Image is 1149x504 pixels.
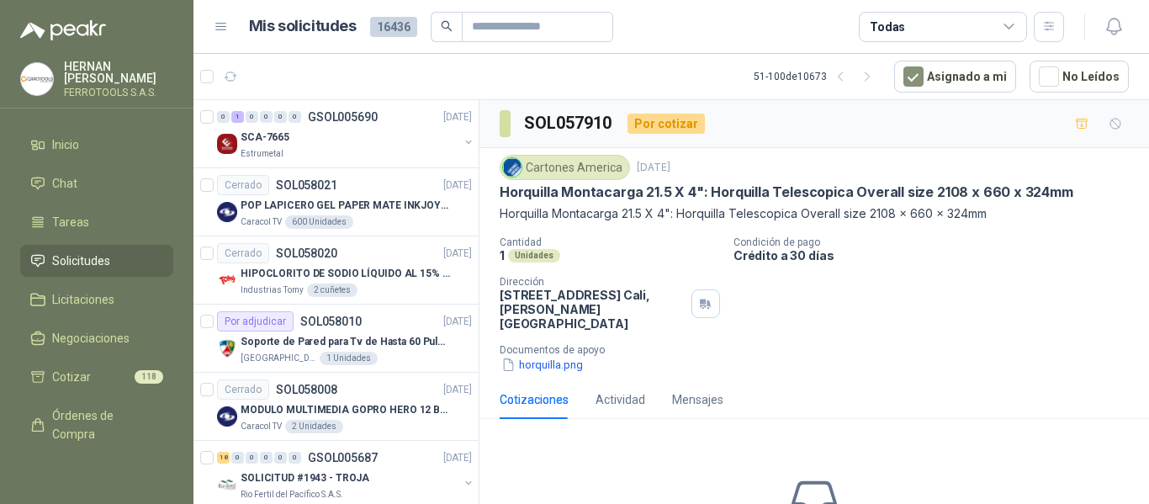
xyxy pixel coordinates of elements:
div: Por adjudicar [217,311,294,332]
div: 0 [246,111,258,123]
span: 16436 [370,17,417,37]
div: 600 Unidades [285,215,353,229]
span: Negociaciones [52,329,130,347]
p: SOL058020 [276,247,337,259]
div: Todas [870,18,905,36]
a: CerradoSOL058008[DATE] Company LogoMODULO MULTIMEDIA GOPRO HERO 12 BLACKCaracol TV2 Unidades [193,373,479,441]
p: Cantidad [500,236,720,248]
p: [GEOGRAPHIC_DATA][PERSON_NAME] [241,352,316,365]
p: Dirección [500,276,685,288]
img: Company Logo [21,63,53,95]
p: SOLICITUD #1943 - TROJA [241,470,369,486]
p: [DATE] [443,450,472,466]
div: Cerrado [217,243,269,263]
img: Company Logo [217,406,237,427]
div: Por cotizar [627,114,705,134]
span: search [441,20,453,32]
img: Company Logo [217,270,237,290]
img: Company Logo [503,158,522,177]
img: Company Logo [217,475,237,495]
p: Soporte de Pared para Tv de Hasta 60 Pulgadas con Brazo Articulado [241,334,450,350]
p: Estrumetal [241,147,283,161]
a: Por adjudicarSOL058010[DATE] Company LogoSoporte de Pared para Tv de Hasta 60 Pulgadas con Brazo ... [193,305,479,373]
a: Licitaciones [20,284,173,316]
p: [STREET_ADDRESS] Cali , [PERSON_NAME][GEOGRAPHIC_DATA] [500,288,685,331]
h1: Mis solicitudes [249,14,357,39]
div: 1 Unidades [320,352,378,365]
p: Horquilla Montacarga 21.5 X 4": Horquilla Telescopica Overall size 2108 x 660 x 324mm [500,204,1129,223]
p: Caracol TV [241,420,282,433]
span: Órdenes de Compra [52,406,157,443]
p: GSOL005690 [308,111,378,123]
img: Company Logo [217,202,237,222]
p: [DATE] [637,160,670,176]
div: 51 - 100 de 10673 [754,63,881,90]
div: 2 Unidades [285,420,343,433]
p: Industrias Tomy [241,284,304,297]
p: Rio Fertil del Pacífico S.A.S. [241,488,343,501]
a: Remisiones [20,457,173,489]
div: Cartones America [500,155,630,180]
button: horquilla.png [500,356,585,374]
img: Company Logo [217,338,237,358]
p: SOL058010 [300,316,362,327]
p: Caracol TV [241,215,282,229]
div: 18 [217,452,230,464]
div: 0 [217,111,230,123]
span: 118 [135,370,163,384]
p: SOL058021 [276,179,337,191]
a: 18 0 0 0 0 0 GSOL005687[DATE] Company LogoSOLICITUD #1943 - TROJARio Fertil del Pacífico S.A.S. [217,448,475,501]
p: SOL058008 [276,384,337,395]
div: Cotizaciones [500,390,569,409]
span: Cotizar [52,368,91,386]
a: Órdenes de Compra [20,400,173,450]
div: 0 [231,452,244,464]
p: Crédito a 30 días [733,248,1142,263]
div: Unidades [508,249,560,263]
p: 1 [500,248,505,263]
button: Asignado a mi [894,61,1016,93]
div: Mensajes [672,390,723,409]
div: 0 [274,452,287,464]
img: Company Logo [217,134,237,154]
p: MODULO MULTIMEDIA GOPRO HERO 12 BLACK [241,402,450,418]
p: FERROTOOLS S.A.S. [64,88,173,98]
p: Horquilla Montacarga 21.5 X 4": Horquilla Telescopica Overall size 2108 x 660 x 324mm [500,183,1073,201]
img: Logo peakr [20,20,106,40]
div: 0 [274,111,287,123]
a: Cotizar118 [20,361,173,393]
p: POP LAPICERO GEL PAPER MATE INKJOY 0.7 (Revisar el adjunto) [241,198,450,214]
button: No Leídos [1030,61,1129,93]
span: Tareas [52,213,89,231]
p: HERNAN [PERSON_NAME] [64,61,173,84]
a: Chat [20,167,173,199]
span: Inicio [52,135,79,154]
div: 0 [246,452,258,464]
span: Solicitudes [52,252,110,270]
p: GSOL005687 [308,452,378,464]
a: Solicitudes [20,245,173,277]
div: 2 cuñetes [307,284,357,297]
div: Actividad [596,390,645,409]
a: Inicio [20,129,173,161]
a: CerradoSOL058020[DATE] Company LogoHIPOCLORITO DE SODIO LÍQUIDO AL 15% CONT NETO 20LIndustrias To... [193,236,479,305]
div: 0 [289,452,301,464]
a: 0 1 0 0 0 0 GSOL005690[DATE] Company LogoSCA-7665Estrumetal [217,107,475,161]
span: Licitaciones [52,290,114,309]
div: 1 [231,111,244,123]
p: [DATE] [443,314,472,330]
p: Documentos de apoyo [500,344,1142,356]
a: CerradoSOL058021[DATE] Company LogoPOP LAPICERO GEL PAPER MATE INKJOY 0.7 (Revisar el adjunto)Car... [193,168,479,236]
p: [DATE] [443,109,472,125]
a: Negociaciones [20,322,173,354]
div: Cerrado [217,175,269,195]
div: 0 [260,452,273,464]
p: [DATE] [443,382,472,398]
p: SCA-7665 [241,130,289,146]
a: Tareas [20,206,173,238]
div: 0 [260,111,273,123]
p: [DATE] [443,178,472,194]
p: [DATE] [443,246,472,262]
p: HIPOCLORITO DE SODIO LÍQUIDO AL 15% CONT NETO 20L [241,266,450,282]
span: Chat [52,174,77,193]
